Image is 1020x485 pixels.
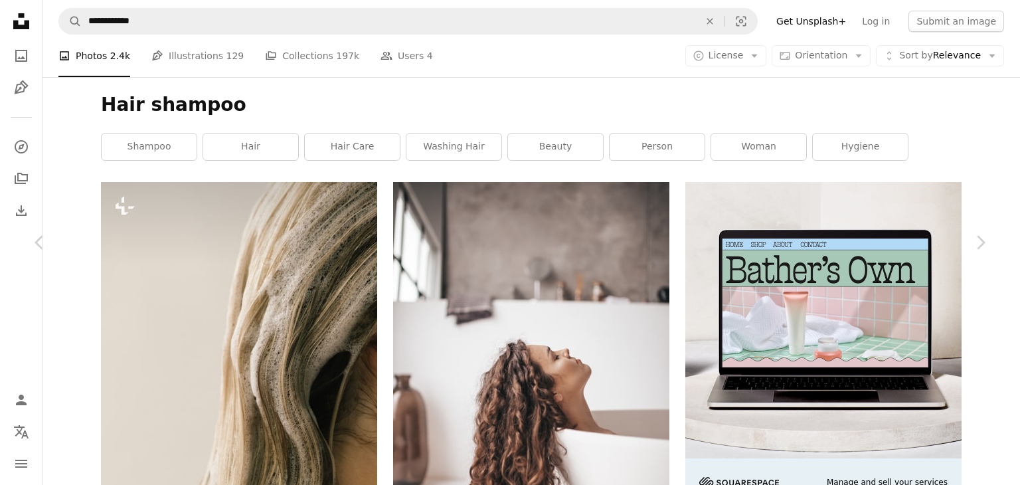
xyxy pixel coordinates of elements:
span: License [709,50,744,60]
button: Sort byRelevance [876,45,1004,66]
a: shampoo [102,134,197,160]
a: Illustrations [8,74,35,101]
a: Photos [8,43,35,69]
a: washing hair [406,134,501,160]
a: Illustrations 129 [151,35,244,77]
span: Sort by [899,50,932,60]
button: Orientation [772,45,871,66]
span: Relevance [899,49,981,62]
button: Language [8,419,35,445]
a: Users 4 [381,35,433,77]
button: License [685,45,767,66]
a: Collections 197k [265,35,359,77]
a: Get Unsplash+ [768,11,854,32]
span: Orientation [795,50,847,60]
a: hair [203,134,298,160]
a: Explore [8,134,35,160]
a: Log in [854,11,898,32]
a: hair care [305,134,400,160]
button: Submit an image [908,11,1004,32]
a: person [610,134,705,160]
button: Visual search [725,9,757,34]
a: Log in / Sign up [8,387,35,413]
a: woman in bathtub [393,383,669,395]
a: woman [711,134,806,160]
a: Next [940,179,1020,306]
a: a close up of a woman's head with hair blowing in the wind [101,383,377,395]
a: hygiene [813,134,908,160]
span: 197k [336,48,359,63]
button: Clear [695,9,724,34]
a: beauty [508,134,603,160]
h1: Hair shampoo [101,93,962,117]
span: 129 [226,48,244,63]
button: Search Unsplash [59,9,82,34]
button: Menu [8,450,35,477]
form: Find visuals sitewide [58,8,758,35]
a: Collections [8,165,35,192]
span: 4 [427,48,433,63]
img: file-1707883121023-8e3502977149image [685,182,962,458]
